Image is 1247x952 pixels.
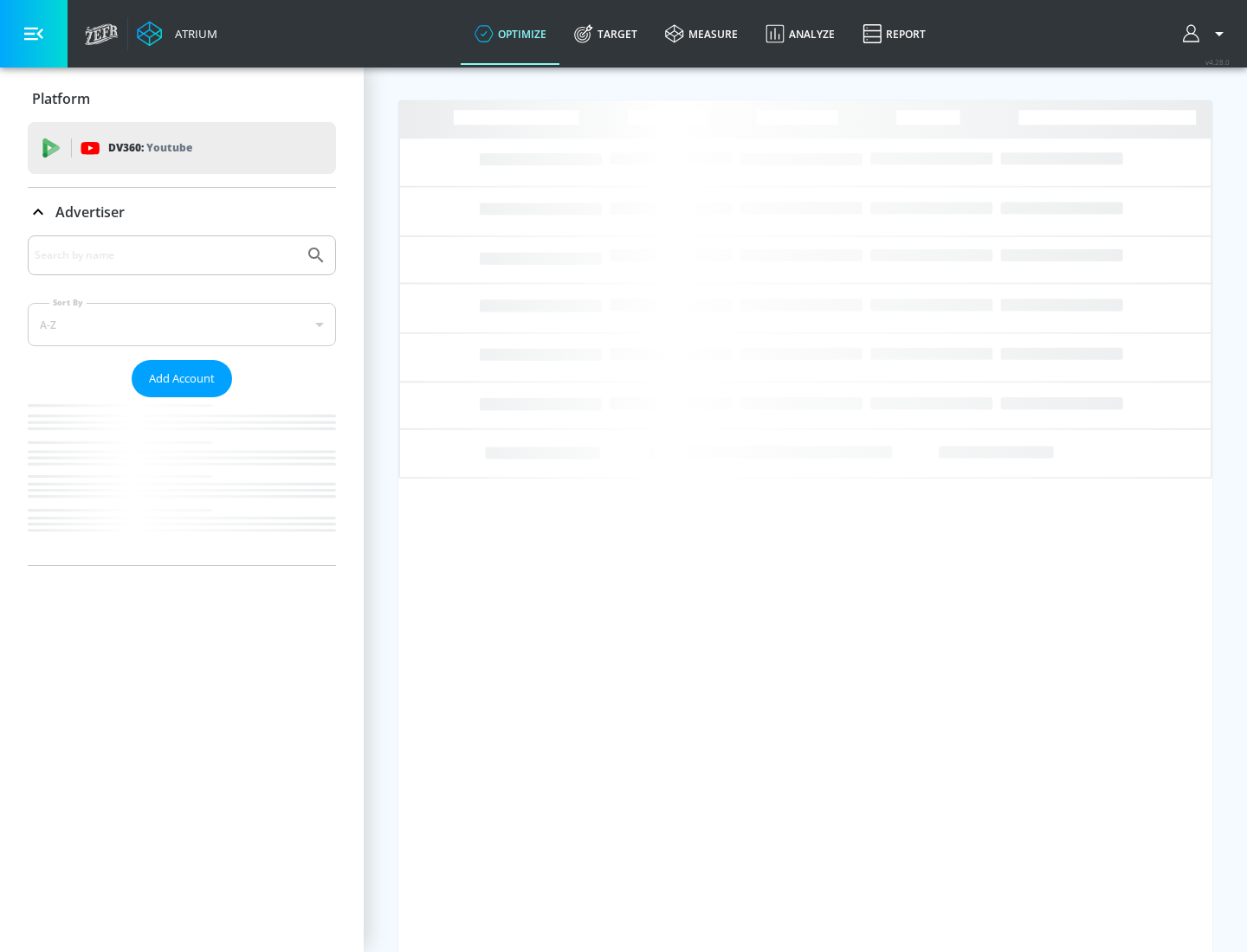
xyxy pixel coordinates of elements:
div: Advertiser [28,235,336,565]
div: DV360: Youtube [28,122,336,174]
p: Youtube [146,138,192,157]
span: Add Account [149,369,215,389]
div: Advertiser [28,188,336,236]
div: A-Z [28,303,336,346]
div: Atrium [168,26,217,42]
p: Advertiser [55,203,125,222]
a: Atrium [137,21,217,47]
a: optimize [461,3,560,65]
input: Search by name [35,244,297,267]
p: Platform [32,89,90,108]
button: Add Account [132,360,232,397]
span: v 4.28.0 [1205,57,1230,67]
p: DV360: [108,138,192,158]
a: Analyze [752,3,849,65]
a: Target [560,3,651,65]
a: Report [849,3,940,65]
nav: list of Advertiser [28,397,336,565]
div: Platform [28,74,336,123]
a: measure [651,3,752,65]
label: Sort By [49,297,87,308]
